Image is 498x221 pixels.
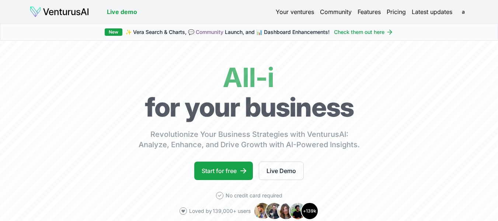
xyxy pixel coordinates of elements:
span: ✨ Vera Search & Charts, 💬 Launch, and 📊 Dashboard Enhancements! [125,28,330,36]
a: Live demo [107,7,137,16]
a: Check them out here [334,28,393,36]
img: logo [29,6,89,18]
a: Start for free [194,162,253,180]
a: Latest updates [412,7,452,16]
span: a [457,6,469,18]
a: Features [358,7,381,16]
img: Avatar 1 [254,202,271,220]
img: Avatar 4 [289,202,307,220]
a: Your ventures [276,7,314,16]
a: Live Demo [259,162,304,180]
a: Community [320,7,352,16]
img: Avatar 3 [277,202,295,220]
img: Avatar 2 [265,202,283,220]
a: Community [196,29,223,35]
button: a [458,7,469,17]
a: Pricing [387,7,406,16]
div: New [105,28,122,36]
